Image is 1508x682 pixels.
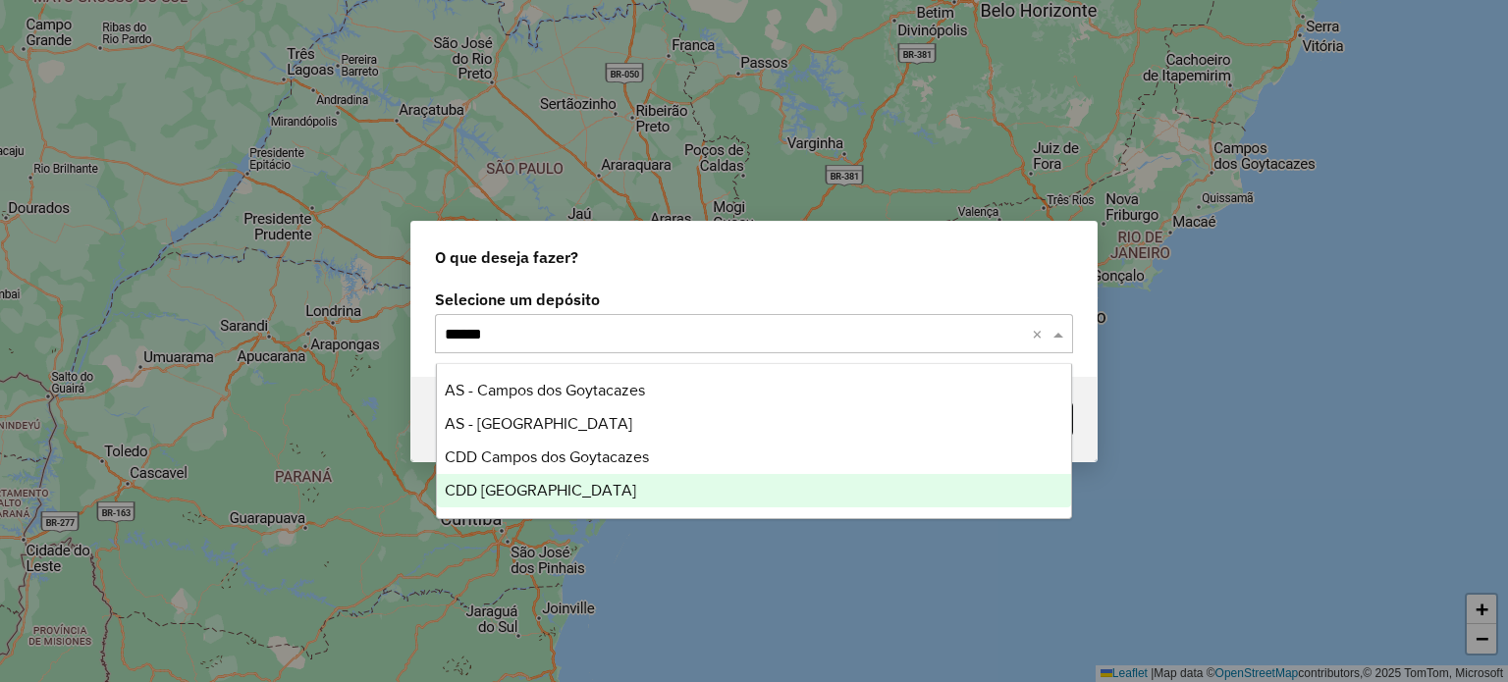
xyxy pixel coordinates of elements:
label: Selecione um depósito [435,288,1073,311]
span: CDD [GEOGRAPHIC_DATA] [445,482,636,498]
span: Clear all [1032,322,1049,345]
span: AS - [GEOGRAPHIC_DATA] [445,415,632,432]
ng-dropdown-panel: Options list [436,363,1073,519]
span: AS - Campos dos Goytacazes [445,382,645,398]
span: O que deseja fazer? [435,245,578,269]
span: CDD Campos dos Goytacazes [445,448,649,465]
